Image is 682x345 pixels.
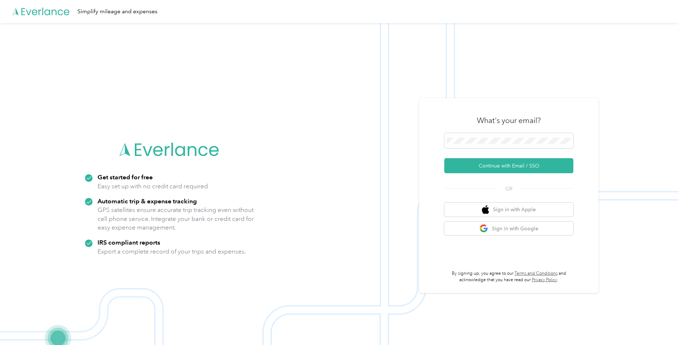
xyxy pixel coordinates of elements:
[515,271,558,276] a: Terms and Conditions
[496,185,521,193] span: OR
[479,224,488,233] img: google logo
[98,238,160,246] strong: IRS compliant reports
[444,203,573,217] button: apple logoSign in with Apple
[98,173,153,181] strong: Get started for free
[444,158,573,173] button: Continue with Email / SSO
[98,247,246,256] p: Export a complete record of your trips and expenses.
[98,205,254,232] p: GPS satellites ensure accurate trip tracking even without cell phone service. Integrate your bank...
[532,277,557,283] a: Privacy Policy
[98,182,208,191] p: Easy set up with no credit card required
[444,270,573,283] p: By signing up, you agree to our and acknowledge that you have read our .
[98,197,197,205] strong: Automatic trip & expense tracking
[482,205,489,214] img: apple logo
[77,7,157,16] div: Simplify mileage and expenses
[477,115,541,126] h3: What's your email?
[444,222,573,236] button: google logoSign in with Google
